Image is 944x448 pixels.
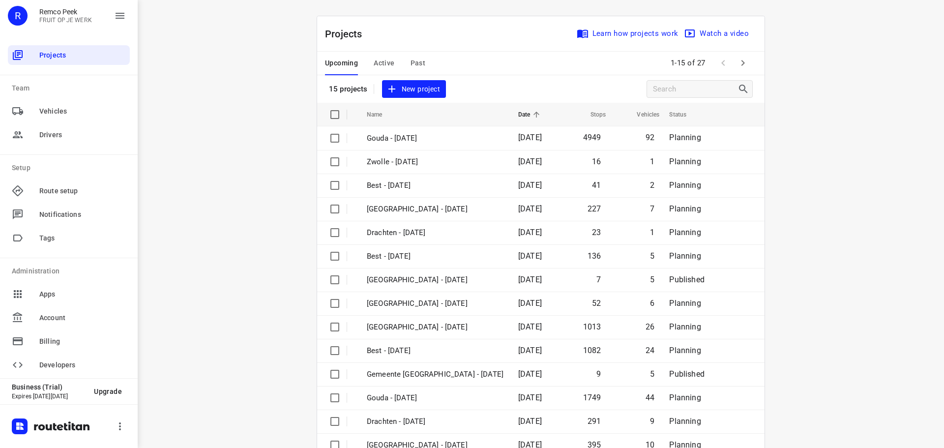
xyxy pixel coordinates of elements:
[39,360,126,370] span: Developers
[669,133,701,142] span: Planning
[592,157,601,166] span: 16
[8,228,130,248] div: Tags
[518,393,542,402] span: [DATE]
[588,417,601,426] span: 291
[650,204,654,213] span: 7
[592,228,601,237] span: 23
[367,416,503,427] p: Drachten - Wednesday
[39,233,126,243] span: Tags
[518,346,542,355] span: [DATE]
[653,82,737,97] input: Search projects
[367,298,503,309] p: Antwerpen - Wednesday
[646,322,654,331] span: 26
[374,57,394,69] span: Active
[588,251,601,261] span: 136
[650,299,654,308] span: 6
[86,383,130,400] button: Upgrade
[39,289,126,299] span: Apps
[596,275,601,284] span: 7
[650,251,654,261] span: 5
[39,8,92,16] p: Remco Peek
[12,83,130,93] p: Team
[8,331,130,351] div: Billing
[578,109,606,120] span: Stops
[94,388,122,395] span: Upgrade
[329,85,368,93] p: 15 projects
[39,336,126,347] span: Billing
[669,346,701,355] span: Planning
[39,50,126,60] span: Projects
[367,392,503,404] p: Gouda - Wednesday
[596,369,601,379] span: 9
[325,27,370,41] p: Projects
[650,180,654,190] span: 2
[367,227,503,239] p: Drachten - Thursday
[12,383,86,391] p: Business (Trial)
[367,369,503,380] p: Gemeente Rotterdam - Wednesday
[650,417,654,426] span: 9
[39,130,126,140] span: Drivers
[518,133,542,142] span: [DATE]
[669,369,705,379] span: Published
[518,228,542,237] span: [DATE]
[382,80,446,98] button: New project
[388,83,440,95] span: New project
[518,417,542,426] span: [DATE]
[733,53,753,73] span: Next Page
[39,209,126,220] span: Notifications
[367,180,503,191] p: Best - Friday
[588,204,601,213] span: 227
[367,133,503,144] p: Gouda - Monday
[669,180,701,190] span: Planning
[646,393,654,402] span: 44
[592,180,601,190] span: 41
[367,156,503,168] p: Zwolle - Friday
[367,274,503,286] p: Gemeente Rotterdam - Thursday
[325,57,358,69] span: Upcoming
[713,53,733,73] span: Previous Page
[367,345,503,357] p: Best - Wednesday
[650,228,654,237] span: 1
[646,133,654,142] span: 92
[8,308,130,328] div: Account
[518,204,542,213] span: [DATE]
[583,133,601,142] span: 4949
[518,180,542,190] span: [DATE]
[624,109,659,120] span: Vehicles
[367,322,503,333] p: Zwolle - Wednesday
[518,157,542,166] span: [DATE]
[669,251,701,261] span: Planning
[39,186,126,196] span: Route setup
[411,57,426,69] span: Past
[518,322,542,331] span: [DATE]
[669,322,701,331] span: Planning
[518,251,542,261] span: [DATE]
[39,17,92,24] p: FRUIT OP JE WERK
[669,228,701,237] span: Planning
[8,181,130,201] div: Route setup
[367,109,395,120] span: Name
[583,393,601,402] span: 1749
[669,109,699,120] span: Status
[518,299,542,308] span: [DATE]
[8,101,130,121] div: Vehicles
[12,393,86,400] p: Expires [DATE][DATE]
[8,355,130,375] div: Developers
[12,266,130,276] p: Administration
[650,369,654,379] span: 5
[669,417,701,426] span: Planning
[518,369,542,379] span: [DATE]
[367,204,503,215] p: Zwolle - Thursday
[669,204,701,213] span: Planning
[650,157,654,166] span: 1
[669,275,705,284] span: Published
[667,53,709,74] span: 1-15 of 27
[518,275,542,284] span: [DATE]
[8,125,130,145] div: Drivers
[669,157,701,166] span: Planning
[8,45,130,65] div: Projects
[646,346,654,355] span: 24
[367,251,503,262] p: Best - Thursday
[592,299,601,308] span: 52
[8,284,130,304] div: Apps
